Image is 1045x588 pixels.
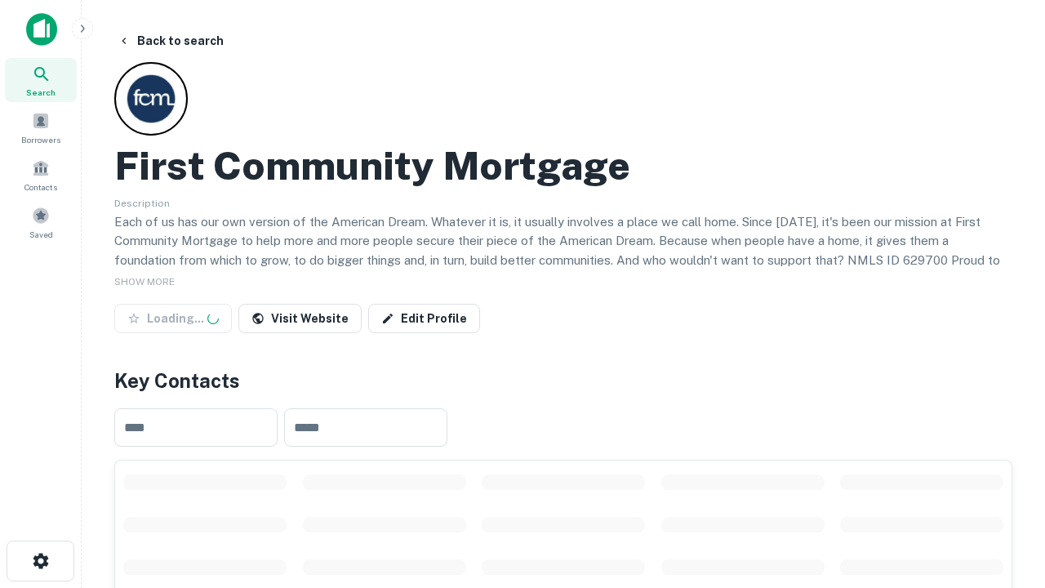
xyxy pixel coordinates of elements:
img: capitalize-icon.png [26,13,57,46]
a: Visit Website [238,304,362,333]
span: Description [114,198,170,209]
a: Edit Profile [368,304,480,333]
iframe: Chat Widget [963,405,1045,483]
h2: First Community Mortgage [114,142,630,189]
button: Back to search [111,26,230,56]
a: Borrowers [5,105,77,149]
span: Search [26,86,56,99]
h4: Key Contacts [114,366,1012,395]
span: Contacts [24,180,57,194]
span: SHOW MORE [114,276,175,287]
a: Search [5,58,77,102]
a: Contacts [5,153,77,197]
p: Each of us has our own version of the American Dream. Whatever it is, it usually involves a place... [114,212,1012,289]
span: Saved [29,228,53,241]
a: Saved [5,200,77,244]
span: Borrowers [21,133,60,146]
